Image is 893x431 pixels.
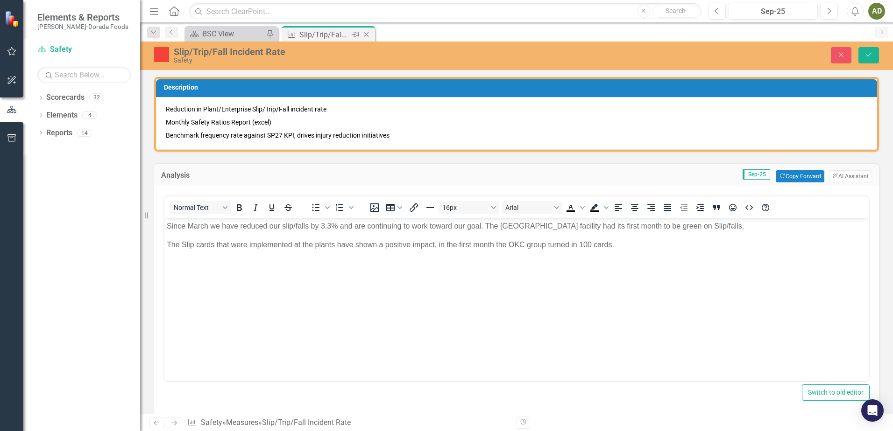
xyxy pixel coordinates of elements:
[861,399,884,422] div: Open Intercom Messenger
[174,57,560,64] div: Safety
[82,111,97,119] div: 4
[164,218,869,381] iframe: Rich Text Area
[659,201,675,214] button: Justify
[758,201,773,214] button: Help
[666,7,686,14] span: Search
[187,28,264,40] a: BSC View
[89,94,104,102] div: 32
[332,201,355,214] div: Numbered list
[161,171,290,180] h3: Analysis
[37,67,131,83] input: Search Below...
[802,384,870,401] button: Switch to old editor
[367,201,383,214] button: Insert image
[46,110,78,121] a: Elements
[676,201,692,214] button: Decrease indent
[231,201,247,214] button: Bold
[725,201,741,214] button: Emojis
[383,201,405,214] button: Table
[189,3,702,20] input: Search ClearPoint...
[587,201,610,214] div: Background color Black
[439,201,499,214] button: Font size 16px
[164,84,872,91] h3: Description
[166,104,867,116] p: Reduction in Plant/Enterprise Slip/Trip/Fall incident rate
[202,28,264,40] div: BSC View
[154,47,169,62] img: Below Plan
[174,47,560,57] div: Slip/Trip/Fall Incident Rate
[692,201,708,214] button: Increase indent
[442,204,488,211] span: 16px
[37,12,128,23] span: Elements & Reports
[174,204,220,211] span: Normal Text
[46,92,85,103] a: Scorecards
[37,23,128,30] small: [PERSON_NAME]-Dorada Foods
[776,170,824,182] button: Copy Forward
[729,3,818,20] button: Sep-25
[248,201,263,214] button: Italic
[264,201,280,214] button: Underline
[743,169,770,180] span: Sep-25
[406,201,422,214] button: Insert/edit link
[627,201,643,214] button: Align center
[505,204,551,211] span: Arial
[77,129,92,137] div: 14
[610,201,626,214] button: Align left
[652,5,699,18] button: Search
[46,128,72,139] a: Reports
[709,201,724,214] button: Blockquote
[868,3,885,20] button: AD
[308,201,331,214] div: Bullet list
[37,44,131,55] a: Safety
[502,201,562,214] button: Font Arial
[643,201,659,214] button: Align right
[170,201,231,214] button: Block Normal Text
[226,418,258,427] a: Measures
[563,201,586,214] div: Text color Black
[829,170,872,182] button: AI Assistant
[166,116,867,129] p: Monthly Safety Ratios Report (excel)
[166,129,867,140] p: Benchmark frequency rate against SP27 KPI, drives injury reduction initiatives
[299,29,349,41] div: Slip/Trip/Fall Incident Rate
[422,201,438,214] button: Horizontal line
[280,201,296,214] button: Strikethrough
[741,201,757,214] button: HTML Editor
[732,6,815,17] div: Sep-25
[201,418,222,427] a: Safety
[187,417,510,428] div: » »
[5,11,21,27] img: ClearPoint Strategy
[262,418,351,427] div: Slip/Trip/Fall Incident Rate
